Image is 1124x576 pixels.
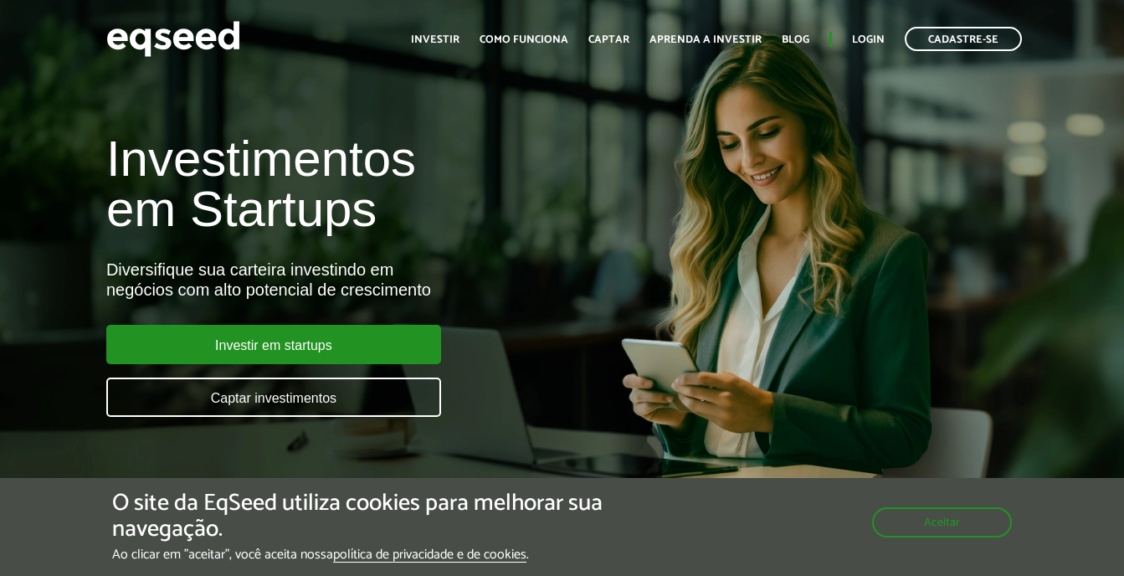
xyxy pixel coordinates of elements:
a: Captar investimentos [106,378,441,417]
h5: O site da EqSeed utiliza cookies para melhorar sua navegação. [112,491,652,543]
p: Ao clicar em "aceitar", você aceita nossa . [112,547,652,563]
div: Diversifique sua carteira investindo em negócios com alto potencial de crescimento [106,260,644,300]
img: EqSeed [106,17,240,61]
a: Aprenda a investir [649,34,762,45]
a: política de privacidade e de cookies [333,548,526,563]
a: Login [852,34,885,45]
a: Blog [782,34,809,45]
a: Como funciona [480,34,568,45]
a: Investir [411,34,459,45]
a: Captar [588,34,629,45]
a: Cadastre-se [905,27,1022,51]
button: Aceitar [872,507,1012,537]
a: Investir em startups [106,325,441,364]
h1: Investimentos em Startups [106,134,644,234]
